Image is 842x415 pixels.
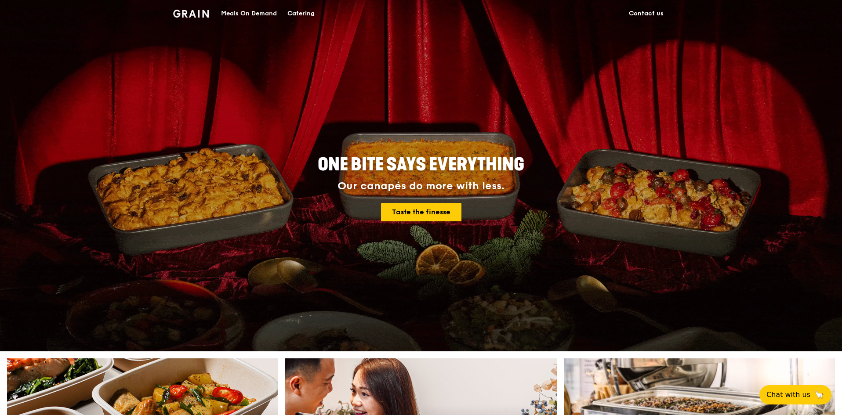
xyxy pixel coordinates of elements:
[263,180,579,192] div: Our canapés do more with less.
[759,385,831,404] button: Chat with us🦙
[221,0,277,27] div: Meals On Demand
[318,154,524,175] span: ONE BITE SAYS EVERYTHING
[766,390,810,400] span: Chat with us
[282,0,320,27] a: Catering
[624,0,669,27] a: Contact us
[287,0,315,27] div: Catering
[814,390,824,400] span: 🦙
[173,10,209,18] img: Grain
[381,203,461,221] a: Taste the finesse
